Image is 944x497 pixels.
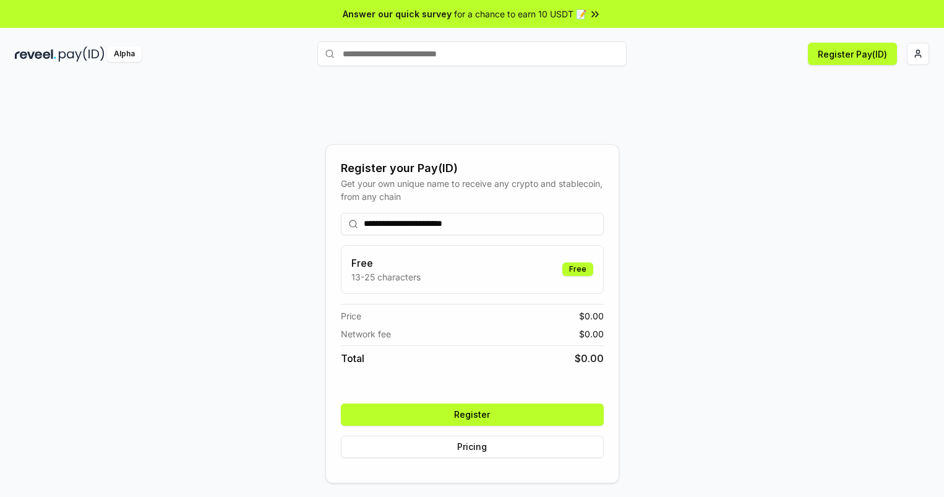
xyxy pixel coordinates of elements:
[59,46,105,62] img: pay_id
[341,327,391,340] span: Network fee
[341,404,604,426] button: Register
[341,436,604,458] button: Pricing
[575,351,604,366] span: $ 0.00
[808,43,897,65] button: Register Pay(ID)
[343,7,452,20] span: Answer our quick survey
[351,270,421,283] p: 13-25 characters
[15,46,56,62] img: reveel_dark
[579,327,604,340] span: $ 0.00
[454,7,586,20] span: for a chance to earn 10 USDT 📝
[107,46,142,62] div: Alpha
[341,177,604,203] div: Get your own unique name to receive any crypto and stablecoin, from any chain
[579,309,604,322] span: $ 0.00
[341,351,364,366] span: Total
[351,256,421,270] h3: Free
[341,309,361,322] span: Price
[562,262,593,276] div: Free
[341,160,604,177] div: Register your Pay(ID)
